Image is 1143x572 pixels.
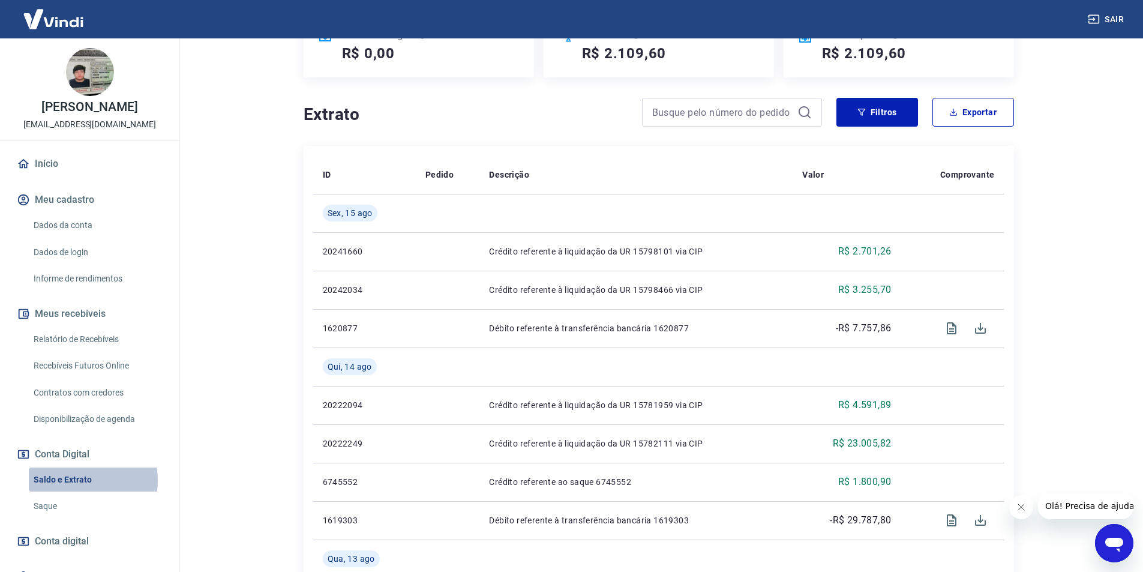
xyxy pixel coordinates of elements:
[1038,493,1133,519] iframe: Mensagem da empresa
[323,399,406,411] p: 20222094
[323,322,406,334] p: 1620877
[652,103,793,121] input: Busque pelo número do pedido
[14,528,165,555] a: Conta digital
[41,101,137,113] p: [PERSON_NAME]
[29,240,165,265] a: Dados de login
[940,169,994,181] p: Comprovante
[14,441,165,468] button: Conta Digital
[966,314,995,343] span: Download
[582,44,667,63] h5: R$ 2.109,60
[29,381,165,405] a: Contratos com credores
[35,533,89,550] span: Conta digital
[29,407,165,432] a: Disponibilização de agenda
[836,321,892,336] p: -R$ 7.757,86
[29,468,165,492] a: Saldo e Extrato
[489,438,783,450] p: Crédito referente à liquidação da UR 15782111 via CIP
[425,169,454,181] p: Pedido
[323,245,406,257] p: 20241660
[328,207,373,219] span: Sex, 15 ago
[836,98,918,127] button: Filtros
[489,284,783,296] p: Crédito referente à liquidação da UR 15798466 via CIP
[833,436,892,451] p: R$ 23.005,82
[966,506,995,535] span: Download
[323,284,406,296] p: 20242034
[489,399,783,411] p: Crédito referente à liquidação da UR 15781959 via CIP
[23,118,156,131] p: [EMAIL_ADDRESS][DOMAIN_NAME]
[323,438,406,450] p: 20222249
[14,187,165,213] button: Meu cadastro
[328,553,375,565] span: Qua, 13 ago
[489,476,783,488] p: Crédito referente ao saque 6745552
[489,245,783,257] p: Crédito referente à liquidação da UR 15798101 via CIP
[937,314,966,343] span: Visualizar
[328,361,372,373] span: Qui, 14 ago
[29,354,165,378] a: Recebíveis Futuros Online
[932,98,1014,127] button: Exportar
[29,327,165,352] a: Relatório de Recebíveis
[304,103,628,127] h4: Extrato
[14,301,165,327] button: Meus recebíveis
[489,322,783,334] p: Débito referente à transferência bancária 1620877
[323,514,406,526] p: 1619303
[342,44,395,63] h5: R$ 0,00
[14,151,165,177] a: Início
[323,476,406,488] p: 6745552
[1095,524,1133,562] iframe: Botão para abrir a janela de mensagens
[66,48,114,96] img: 6e61b937-904a-4981-a2f4-9903c7d94729.jpeg
[802,169,824,181] p: Valor
[838,475,891,489] p: R$ 1.800,90
[838,244,891,259] p: R$ 2.701,26
[7,8,101,18] span: Olá! Precisa de ajuda?
[323,169,331,181] p: ID
[489,169,529,181] p: Descrição
[1085,8,1129,31] button: Sair
[937,506,966,535] span: Visualizar
[14,1,92,37] img: Vindi
[29,266,165,291] a: Informe de rendimentos
[1009,495,1033,519] iframe: Fechar mensagem
[838,283,891,297] p: R$ 3.255,70
[838,398,891,412] p: R$ 4.591,89
[489,514,783,526] p: Débito referente à transferência bancária 1619303
[822,44,907,63] h5: R$ 2.109,60
[29,213,165,238] a: Dados da conta
[29,494,165,519] a: Saque
[830,513,891,528] p: -R$ 29.787,80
